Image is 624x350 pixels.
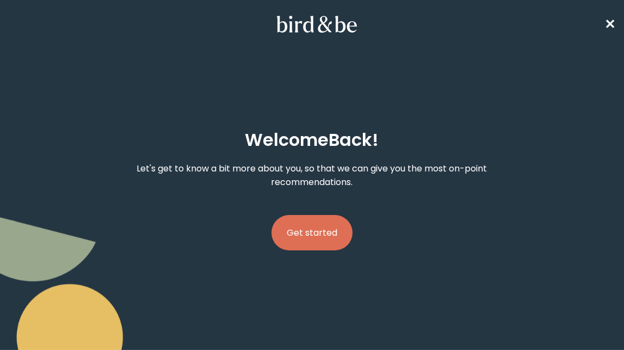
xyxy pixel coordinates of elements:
button: Get started [271,215,353,250]
p: Let's get to know a bit more about you, so that we can give you the most on-point recommendations. [118,162,506,189]
h2: Welcome Back ! [245,127,379,153]
iframe: Gorgias live chat messenger [570,299,613,339]
a: ✕ [604,15,615,34]
span: ✕ [604,15,615,33]
a: Get started [271,198,353,268]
